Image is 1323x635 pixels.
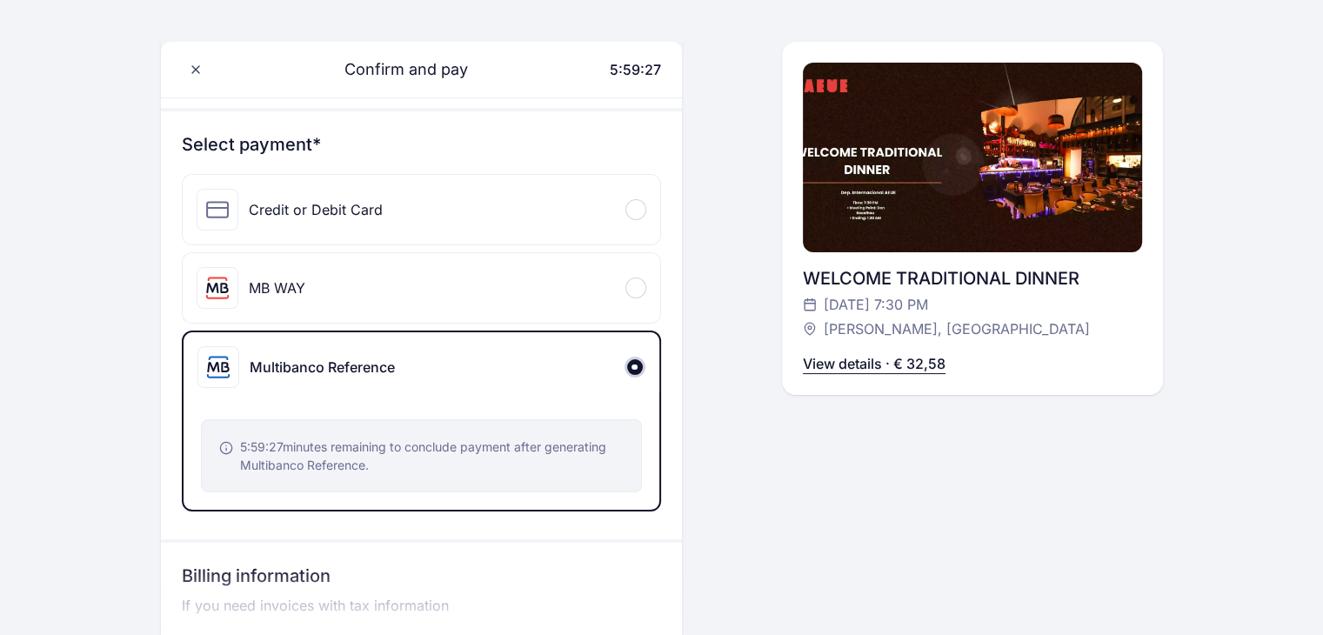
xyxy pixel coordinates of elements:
[803,353,945,374] p: View details · € 32,58
[803,266,1142,291] div: WELCOME TRADITIONAL DINNER
[824,318,1090,339] span: [PERSON_NAME], [GEOGRAPHIC_DATA]
[610,61,661,78] span: 5:59:27
[182,564,661,595] h3: Billing information
[182,595,661,630] p: If you need invoices with tax information
[824,294,928,315] span: [DATE] 7:30 PM
[250,357,395,378] div: Multibanco Reference
[249,277,305,298] div: MB WAY
[324,57,468,82] span: Confirm and pay
[240,439,606,472] span: minutes remaining to conclude payment after generating Multibanco Reference.
[249,199,383,220] div: Credit or Debit Card
[240,439,283,454] span: 5:59:27
[182,132,661,157] h3: Select payment*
